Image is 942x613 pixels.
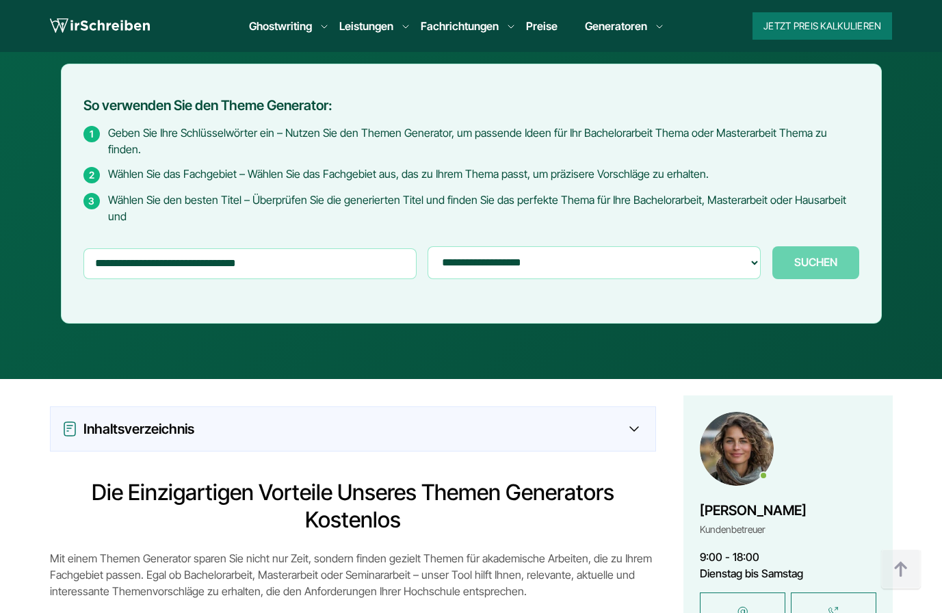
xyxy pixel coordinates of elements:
img: Maria Kaufman [700,412,774,486]
div: Inhaltsverzeichnis [62,418,644,440]
li: Wählen Sie das Fachgebiet – Wählen Sie das Fachgebiet aus, das zu Ihrem Thema passt, um präzisere... [83,166,859,183]
div: 9:00 - 18:00 [700,549,876,565]
img: logo wirschreiben [50,16,150,36]
span: 3 [83,193,100,209]
div: Kundenbetreuer [700,521,807,538]
a: Fachrichtungen [421,18,499,34]
span: 2 [83,167,100,183]
a: Preise [526,19,558,33]
span: 1 [83,126,100,142]
h2: So verwenden Sie den Theme Generator: [83,98,859,114]
a: Ghostwriting [249,18,312,34]
li: Geben Sie Ihre Schlüsselwörter ein – Nutzen Sie den Themen Generator, um passende Ideen für Ihr B... [83,125,859,157]
h2: Die einzigartigen Vorteile unseres Themen Generators kostenlos [50,479,656,534]
a: Generatoren [585,18,647,34]
button: Jetzt Preis kalkulieren [753,12,892,40]
div: Dienstag bis Samstag [700,565,876,582]
li: Wählen Sie den besten Titel – Überprüfen Sie die generierten Titel und finden Sie das perfekte Th... [83,192,859,224]
img: button top [880,549,921,590]
span: SUCHEN [794,256,837,268]
a: Leistungen [339,18,393,34]
div: [PERSON_NAME] [700,499,807,521]
button: SUCHEN [772,246,859,279]
p: Mit einem Themen Generator sparen Sie nicht nur Zeit, sondern finden gezielt Themen für akademisc... [50,550,656,599]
